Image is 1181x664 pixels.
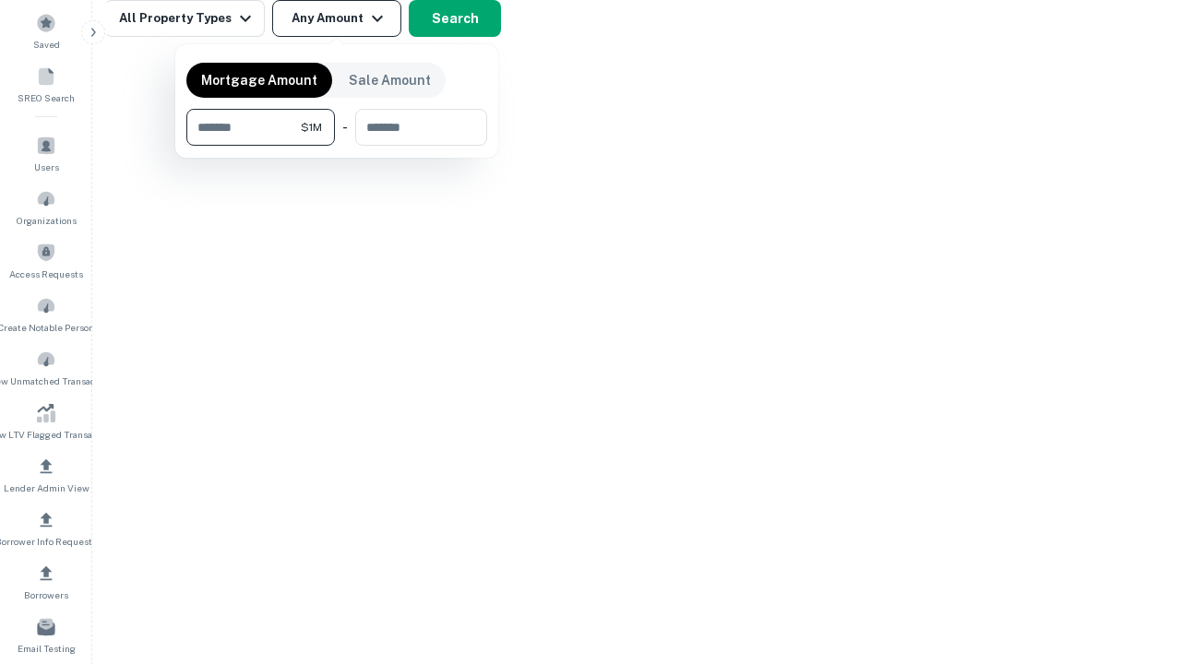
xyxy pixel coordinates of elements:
[349,70,431,90] p: Sale Amount
[342,109,348,146] div: -
[301,119,322,136] span: $1M
[201,70,317,90] p: Mortgage Amount
[1089,516,1181,605] iframe: Chat Widget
